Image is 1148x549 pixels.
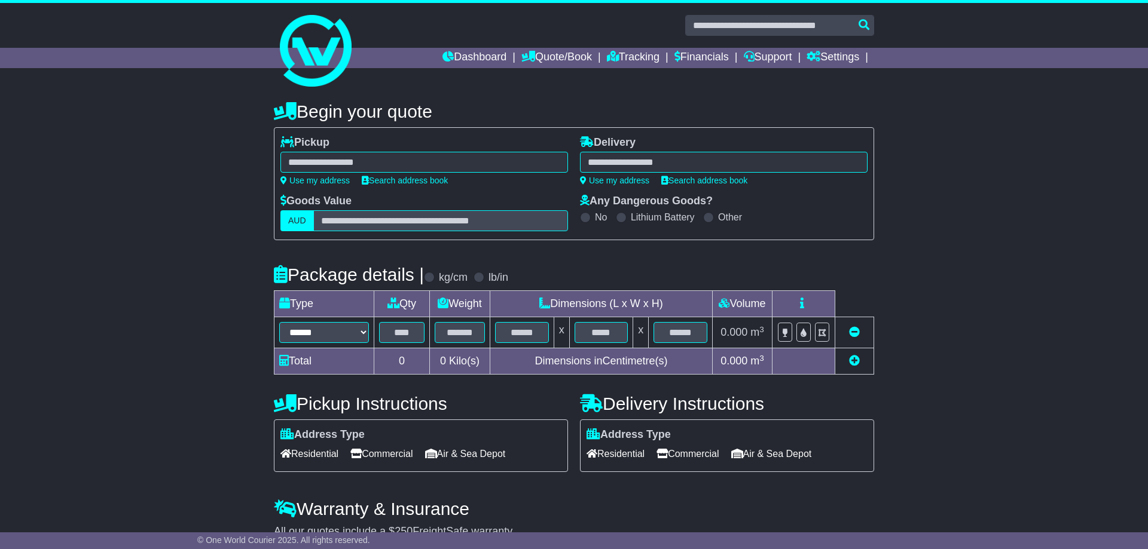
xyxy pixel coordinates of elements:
td: Type [274,291,374,317]
span: Commercial [657,444,719,463]
td: 0 [374,348,430,375]
span: Commercial [350,444,413,463]
span: m [750,355,764,367]
a: Dashboard [442,48,506,68]
h4: Begin your quote [274,102,874,121]
a: Search address book [661,176,747,185]
span: 0.000 [720,326,747,338]
label: No [595,211,607,223]
h4: Package details | [274,265,424,284]
span: 250 [395,525,413,537]
label: Address Type [280,428,365,441]
label: Pickup [280,136,329,149]
h4: Delivery Instructions [580,394,874,413]
span: Air & Sea Depot [425,444,506,463]
label: Goods Value [280,195,352,208]
span: Residential [587,444,645,463]
sup: 3 [759,354,764,363]
label: lb/in [488,271,508,284]
h4: Warranty & Insurance [274,499,874,519]
a: Settings [807,48,859,68]
span: Residential [280,444,338,463]
div: All our quotes include a $ FreightSafe warranty. [274,525,874,538]
td: Dimensions in Centimetre(s) [490,348,712,375]
label: Other [718,211,742,223]
label: Delivery [580,136,636,149]
a: Support [744,48,792,68]
span: Air & Sea Depot [731,444,812,463]
label: AUD [280,210,314,231]
td: Volume [712,291,772,317]
label: Lithium Battery [631,211,695,223]
td: Qty [374,291,430,317]
sup: 3 [759,325,764,334]
td: Weight [430,291,490,317]
td: x [554,317,569,348]
span: 0 [440,355,446,367]
span: 0.000 [720,355,747,367]
label: kg/cm [439,271,468,284]
a: Search address book [362,176,448,185]
a: Add new item [849,355,860,367]
a: Remove this item [849,326,860,338]
h4: Pickup Instructions [274,394,568,413]
td: Kilo(s) [430,348,490,375]
a: Tracking [607,48,660,68]
span: m [750,326,764,338]
td: Dimensions (L x W x H) [490,291,712,317]
a: Use my address [580,176,649,185]
label: Address Type [587,428,671,441]
a: Financials [674,48,729,68]
td: x [633,317,649,348]
label: Any Dangerous Goods? [580,195,713,208]
span: © One World Courier 2025. All rights reserved. [197,535,370,545]
a: Quote/Book [521,48,592,68]
a: Use my address [280,176,350,185]
td: Total [274,348,374,375]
